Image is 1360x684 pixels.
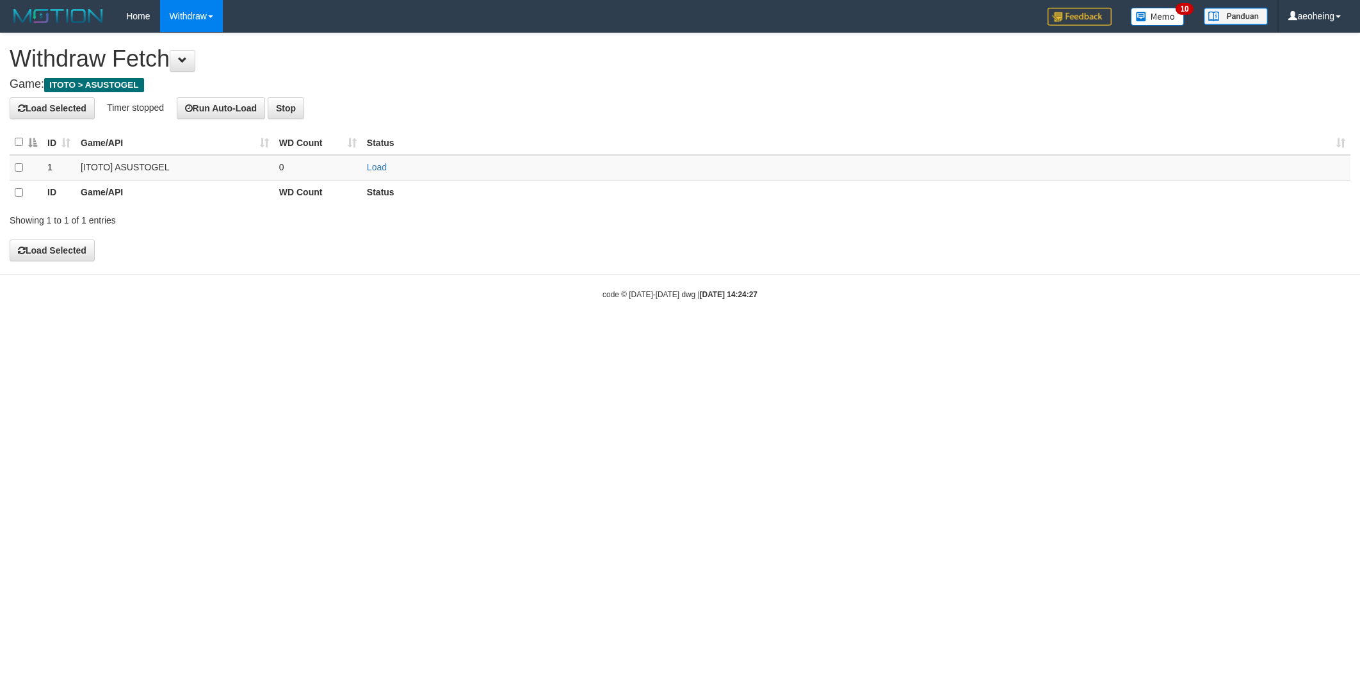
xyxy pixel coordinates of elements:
span: 0 [279,162,284,172]
img: MOTION_logo.png [10,6,107,26]
img: Feedback.jpg [1048,8,1112,26]
img: Button%20Memo.svg [1131,8,1185,26]
button: Run Auto-Load [177,97,266,119]
td: 1 [42,155,76,181]
th: Game/API: activate to sort column ascending [76,130,274,155]
span: 10 [1176,3,1193,15]
div: Showing 1 to 1 of 1 entries [10,209,557,227]
button: Load Selected [10,240,95,261]
td: [ITOTO] ASUSTOGEL [76,155,274,181]
span: Timer stopped [107,102,164,112]
th: ID: activate to sort column ascending [42,130,76,155]
small: code © [DATE]-[DATE] dwg | [603,290,757,299]
th: ID [42,180,76,205]
img: panduan.png [1204,8,1268,25]
span: ITOTO > ASUSTOGEL [44,78,144,92]
h4: Game: [10,78,1350,91]
h1: Withdraw Fetch [10,46,1350,72]
th: Game/API [76,180,274,205]
button: Stop [268,97,304,119]
th: WD Count [274,180,362,205]
button: Load Selected [10,97,95,119]
a: Load [367,162,387,172]
strong: [DATE] 14:24:27 [700,290,757,299]
th: Status: activate to sort column ascending [362,130,1350,155]
th: WD Count: activate to sort column ascending [274,130,362,155]
th: Status [362,180,1350,205]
